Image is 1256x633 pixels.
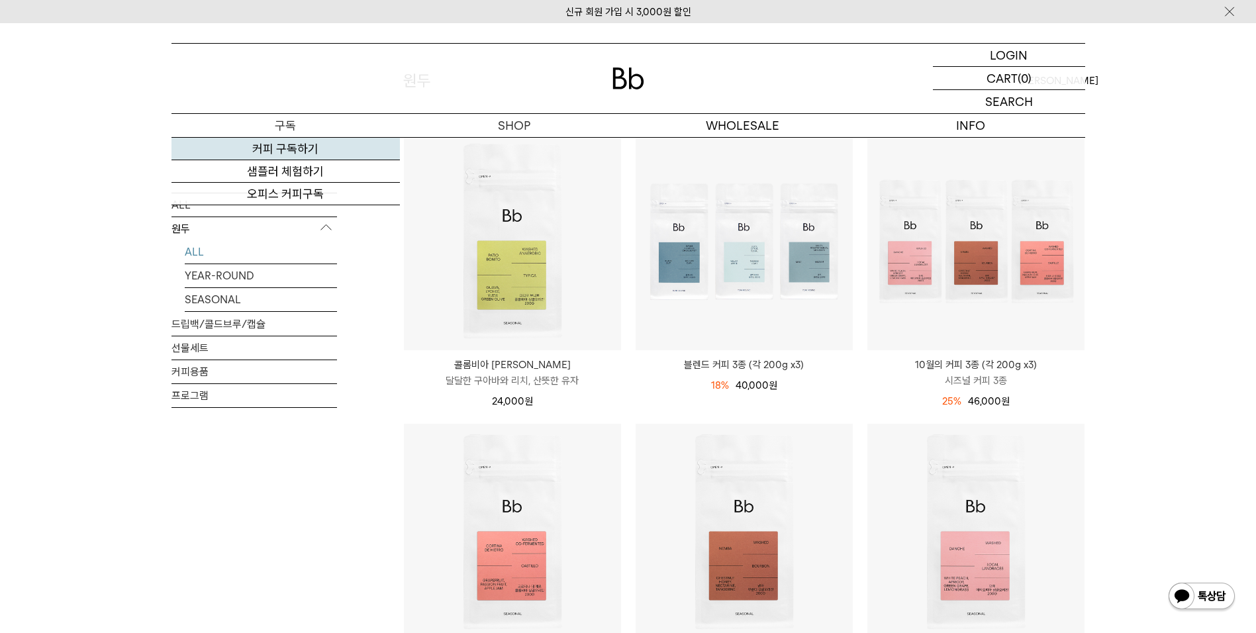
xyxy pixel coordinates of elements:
a: 프로그램 [171,383,337,407]
a: CART (0) [933,67,1085,90]
p: 달달한 구아바와 리치, 산뜻한 유자 [404,373,621,389]
a: 구독 [171,114,400,137]
img: 블렌드 커피 3종 (각 200g x3) [636,133,853,350]
p: INFO [857,114,1085,137]
a: 10월의 커피 3종 (각 200g x3) 시즈널 커피 3종 [867,357,1085,389]
p: 시즈널 커피 3종 [867,373,1085,389]
a: YEAR-ROUND [185,264,337,287]
span: 40,000 [736,379,777,391]
p: WHOLESALE [628,114,857,137]
span: 원 [524,395,533,407]
p: CART [987,67,1018,89]
img: 카카오톡 채널 1:1 채팅 버튼 [1167,581,1236,613]
img: 10월의 커피 3종 (각 200g x3) [867,133,1085,350]
a: ALL [185,240,337,263]
img: 콜롬비아 파티오 보니토 [404,133,621,350]
a: 샘플러 체험하기 [171,160,400,183]
p: SEARCH [985,90,1033,113]
a: LOGIN [933,44,1085,67]
span: 46,000 [968,395,1010,407]
img: 로고 [612,68,644,89]
a: 블렌드 커피 3종 (각 200g x3) [636,357,853,373]
p: 콜롬비아 [PERSON_NAME] [404,357,621,373]
p: 10월의 커피 3종 (각 200g x3) [867,357,1085,373]
a: SEASONAL [185,287,337,311]
a: 드립백/콜드브루/캡슐 [171,312,337,335]
a: 선물세트 [171,336,337,359]
a: 커피용품 [171,360,337,383]
p: 원두 [171,217,337,240]
a: SHOP [400,114,628,137]
span: 24,000 [492,395,533,407]
p: LOGIN [990,44,1028,66]
span: 원 [769,379,777,391]
a: 신규 회원 가입 시 3,000원 할인 [565,6,691,18]
span: 원 [1001,395,1010,407]
p: (0) [1018,67,1032,89]
a: 콜롬비아 [PERSON_NAME] 달달한 구아바와 리치, 산뜻한 유자 [404,357,621,389]
a: 커피 구독하기 [171,138,400,160]
div: 18% [711,377,729,393]
div: 25% [942,393,961,409]
a: 오피스 커피구독 [171,183,400,205]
